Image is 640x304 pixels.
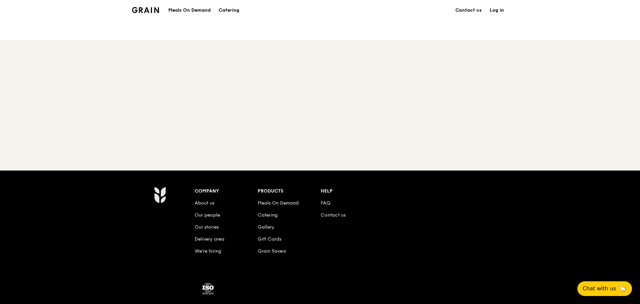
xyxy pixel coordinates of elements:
[195,224,219,230] a: Our stories
[215,0,243,20] a: Catering
[154,187,166,203] img: Grain
[201,282,215,295] img: ISO Certified
[195,187,258,196] div: Company
[195,236,224,242] a: Delivery area
[258,248,286,254] a: Grain Savers
[321,187,384,196] div: Help
[321,200,330,206] a: FAQ
[577,281,632,296] button: Chat with us🦙
[619,285,627,293] span: 🦙
[195,212,220,218] a: Our people
[132,7,159,13] img: Grain
[258,236,281,242] a: Gift Cards
[258,200,299,206] a: Meals On Demand
[168,7,211,14] h1: Meals On Demand
[258,212,278,218] a: Catering
[195,248,221,254] a: We’re hiring
[164,7,215,14] a: Meals On Demand
[451,0,486,20] a: Contact us
[486,0,508,20] a: Log in
[258,187,321,196] div: Products
[195,200,214,206] a: About us
[583,285,616,293] span: Chat with us
[321,212,346,218] a: Contact us
[258,224,274,230] a: Gallery
[219,0,239,20] div: Catering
